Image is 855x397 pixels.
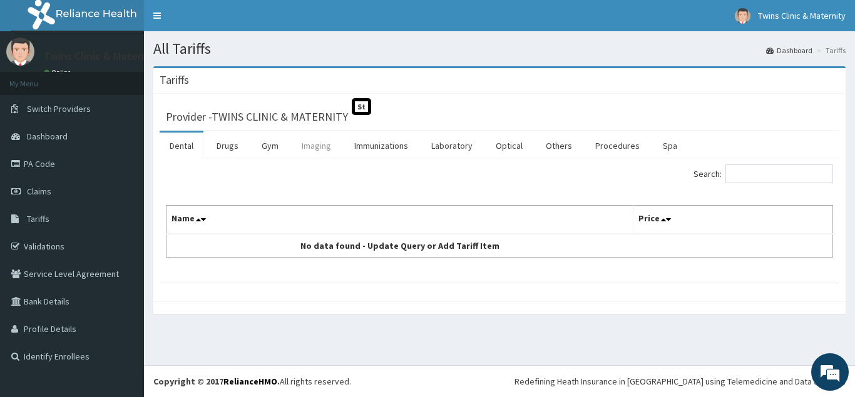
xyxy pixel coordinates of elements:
a: Others [536,133,582,159]
a: Immunizations [344,133,418,159]
label: Search: [694,164,833,183]
a: Gym [252,133,289,159]
h3: Tariffs [160,74,189,86]
a: Optical [486,133,533,159]
h1: All Tariffs [153,41,846,57]
a: Dashboard [766,45,812,56]
span: St [352,98,371,115]
a: Spa [653,133,687,159]
h3: Provider - TWINS CLINIC & MATERNITY [166,111,348,123]
a: Procedures [585,133,650,159]
td: No data found - Update Query or Add Tariff Item [166,234,633,258]
a: Drugs [207,133,248,159]
span: Claims [27,186,51,197]
strong: Copyright © 2017 . [153,376,280,387]
a: Dental [160,133,203,159]
div: Redefining Heath Insurance in [GEOGRAPHIC_DATA] using Telemedicine and Data Science! [515,375,846,388]
a: RelianceHMO [223,376,277,387]
span: Dashboard [27,131,68,142]
input: Search: [725,164,833,183]
footer: All rights reserved. [144,365,855,397]
a: Laboratory [421,133,483,159]
img: User Image [735,8,750,24]
th: Price [633,206,833,234]
th: Name [166,206,633,234]
a: Online [44,68,74,77]
li: Tariffs [814,45,846,56]
span: Tariffs [27,213,49,224]
img: User Image [6,38,34,66]
span: Twins Clinic & Maternity [758,10,846,21]
span: Switch Providers [27,103,91,114]
a: Imaging [292,133,341,159]
p: Twins Clinic & Maternity [44,51,161,62]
